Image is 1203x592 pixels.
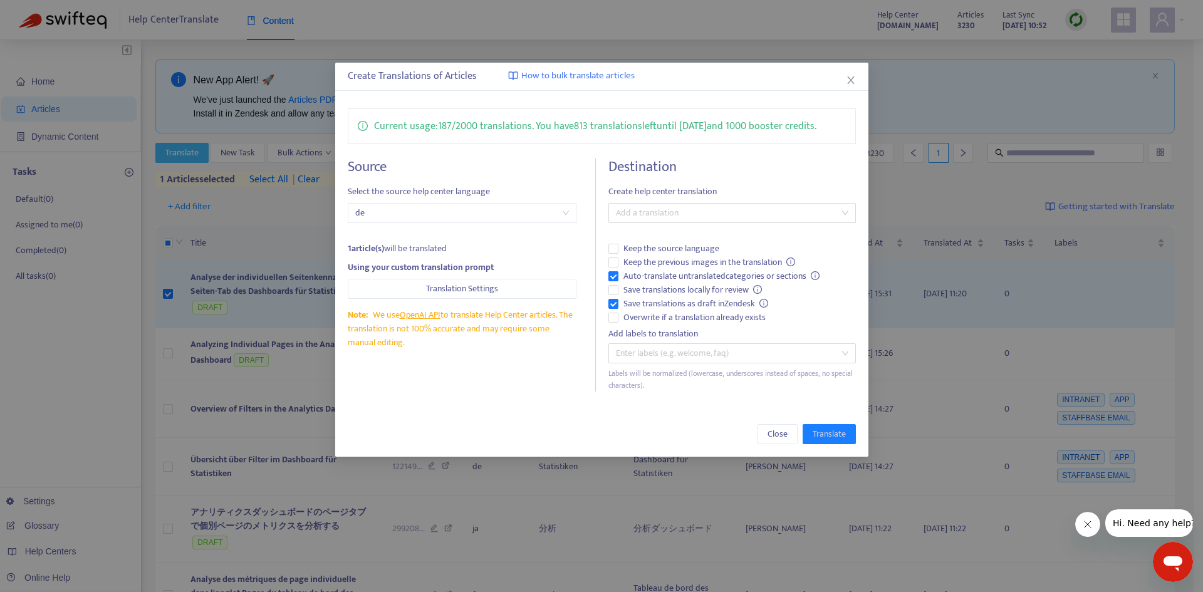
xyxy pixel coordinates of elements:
div: Using your custom translation prompt [348,261,576,274]
span: info-circle [759,299,768,308]
span: Auto-translate untranslated categories or sections [618,269,825,283]
span: info-circle [811,271,820,280]
span: Hi. Need any help? [8,9,90,19]
span: info-circle [358,118,368,131]
div: Labels will be normalized (lowercase, underscores instead of spaces, no special characters). [608,368,855,392]
div: Create Translations of Articles [348,69,856,84]
div: will be translated [348,242,576,256]
span: de [355,204,569,222]
img: image-link [508,71,518,81]
iframe: Close message [1075,512,1100,537]
span: Save translations locally for review [618,283,767,297]
span: Translation Settings [426,282,498,296]
button: Close [843,73,857,87]
a: OpenAI API [399,308,440,322]
span: close [845,75,855,85]
span: Save translations as draft in Zendesk [618,297,773,311]
div: We use to translate Help Center articles. The translation is not 100% accurate and may require so... [348,308,576,350]
button: Close [757,424,797,444]
a: How to bulk translate articles [508,69,635,83]
h4: Destination [608,158,855,175]
span: info-circle [753,285,762,294]
h4: Source [348,158,576,175]
span: Close [767,427,787,441]
button: Translation Settings [348,279,576,299]
span: Keep the source language [618,242,724,256]
span: Overwrite if a translation already exists [618,311,770,325]
button: Translate [802,424,855,444]
div: Add labels to translation [608,327,855,341]
span: How to bulk translate articles [521,69,635,83]
iframe: Button to launch messaging window [1153,542,1193,582]
p: Current usage: 187 / 2000 translations . You have 813 translations left until [DATE] and 1000 boo... [374,118,816,134]
iframe: Message from company [1105,509,1193,537]
span: Keep the previous images in the translation [618,256,800,269]
strong: 1 article(s) [348,241,384,256]
span: Select the source help center language [348,185,576,199]
span: Create help center translation [608,185,855,199]
span: Note: [348,308,368,322]
span: info-circle [786,257,795,266]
